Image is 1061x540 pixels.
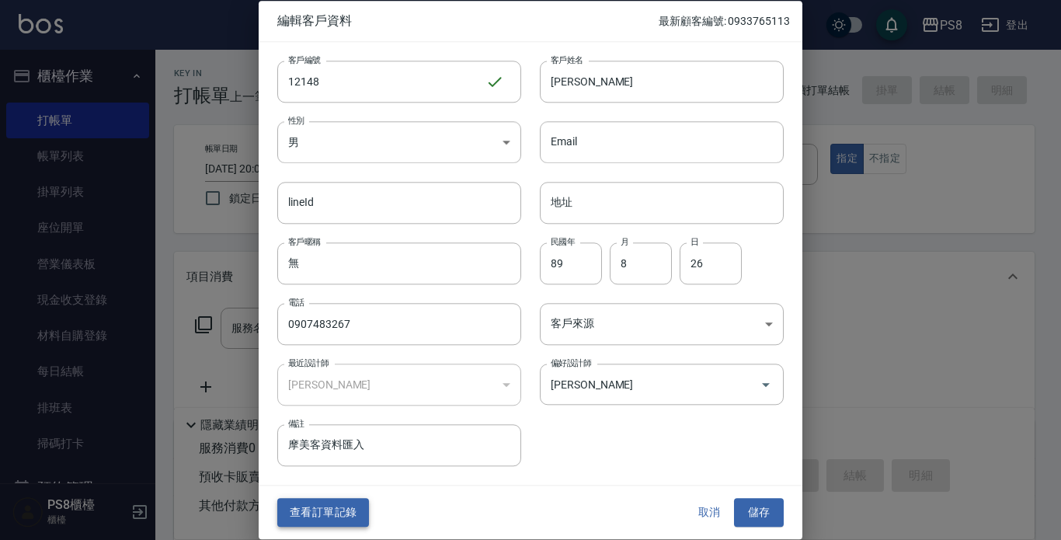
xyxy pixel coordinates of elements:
[659,13,790,30] p: 最新顧客編號: 0933765113
[277,364,521,406] div: [PERSON_NAME]
[288,357,329,368] label: 最近設計師
[551,357,591,368] label: 偏好設計師
[288,235,321,247] label: 客戶暱稱
[621,235,628,247] label: 月
[288,114,304,126] label: 性別
[753,372,778,397] button: Open
[288,418,304,430] label: 備註
[551,54,583,65] label: 客戶姓名
[734,499,784,528] button: 儲存
[277,13,659,29] span: 編輯客戶資料
[288,296,304,308] label: 電話
[684,499,734,528] button: 取消
[277,499,369,528] button: 查看訂單記錄
[277,121,521,163] div: 男
[551,235,575,247] label: 民國年
[288,54,321,65] label: 客戶編號
[691,235,698,247] label: 日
